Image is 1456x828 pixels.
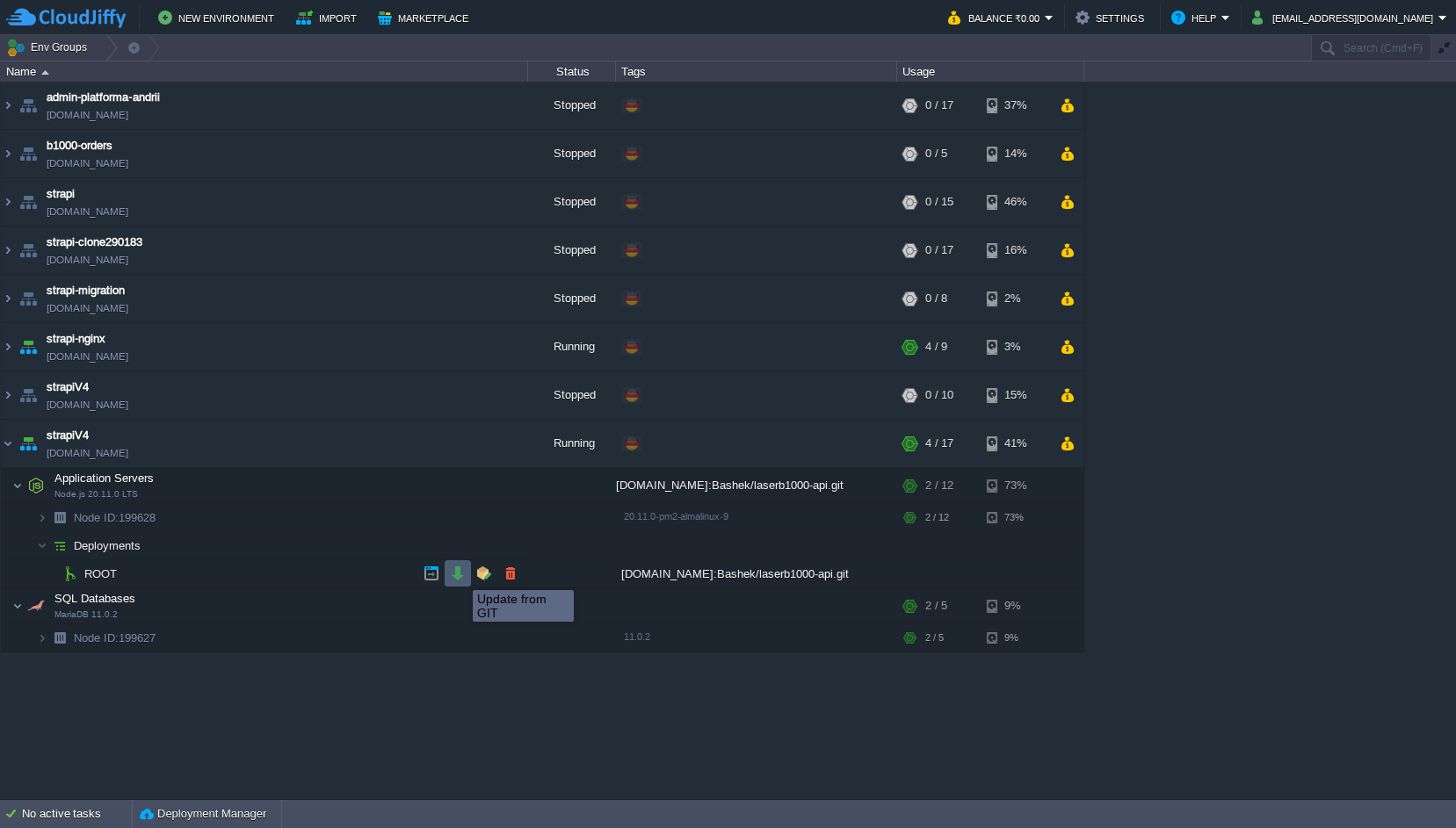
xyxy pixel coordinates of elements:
[624,631,650,642] span: 11.0.2
[987,468,1044,503] div: 73%
[528,371,616,419] div: Stopped
[37,624,47,652] img: AMDAwAAAACH5BAEAAAAALAAAAAABAAEAAAICRAEAOw==
[72,510,158,525] span: 199628
[925,275,947,322] div: 0 / 8
[1,227,15,274] img: AMDAwAAAACH5BAEAAAAALAAAAAABAAEAAAICRAEAOw==
[24,588,48,623] img: AMDAwAAAACH5BAEAAAAALAAAAAABAAEAAAICRAEAOw==
[58,560,83,587] img: AMDAwAAAACH5BAEAAAAALAAAAAABAAEAAAICRAEAOw==
[47,504,72,531] img: AMDAwAAAACH5BAEAAAAALAAAAAABAAEAAAICRAEAOw==
[1,130,15,177] img: AMDAwAAAACH5BAEAAAAALAAAAAABAAEAAAICRAEAOw==
[47,251,128,269] a: [DOMAIN_NAME]
[72,630,158,645] a: Node ID:199627
[53,471,156,486] span: Application Servers
[1,82,15,129] img: AMDAwAAAACH5BAEAAAAALAAAAAABAAEAAAICRAEAOw==
[925,323,947,371] div: 4 / 9
[16,178,40,226] img: AMDAwAAAACH5BAEAAAAALAAAAAABAAEAAAICRAEAOw==
[16,275,40,322] img: AMDAwAAAACH5BAEAAAAALAAAAAABAAEAAAICRAEAOw==
[987,323,1044,371] div: 3%
[2,61,527,82] div: Name
[47,427,89,444] a: strapiV4
[528,82,616,129] div: Stopped
[47,330,105,348] a: strapi-nginx
[16,371,40,419] img: AMDAwAAAACH5BAEAAAAALAAAAAABAAEAAAICRAEAOw==
[54,609,118,620] span: MariaDB 11.0.2
[6,35,93,60] button: Env Groups
[898,61,1083,82] div: Usage
[528,420,616,467] div: Running
[83,566,120,581] a: ROOT
[12,588,23,623] img: AMDAwAAAACH5BAEAAAAALAAAAAABAAEAAAICRAEAOw==
[47,560,58,587] img: AMDAwAAAACH5BAEAAAAALAAAAAABAAEAAAICRAEAOw==
[47,299,128,317] a: [DOMAIN_NAME]
[47,137,112,155] span: b1000-orders
[528,275,616,322] div: Stopped
[987,588,1044,623] div: 9%
[925,130,947,177] div: 0 / 5
[47,234,142,251] span: strapi-clone290183
[47,89,160,106] a: admin-platforma-andrii
[37,532,47,559] img: AMDAwAAAACH5BAEAAAAALAAAAAABAAEAAAICRAEAOw==
[477,592,569,620] div: Update from GIT
[616,560,897,587] div: [DOMAIN_NAME]:Bashek/laserb1000-api.git
[1,178,15,226] img: AMDAwAAAACH5BAEAAAAALAAAAAABAAEAAAICRAEAOw==
[37,504,47,531] img: AMDAwAAAACH5BAEAAAAALAAAAAABAAEAAAICRAEAOw==
[1252,7,1438,28] button: [EMAIL_ADDRESS][DOMAIN_NAME]
[158,7,279,28] button: New Environment
[528,130,616,177] div: Stopped
[925,82,953,129] div: 0 / 17
[616,468,897,503] div: [DOMAIN_NAME]:Bashek/laserb1000-api.git
[925,420,953,467] div: 4 / 17
[529,61,615,82] div: Status
[1,323,15,371] img: AMDAwAAAACH5BAEAAAAALAAAAAABAAEAAAICRAEAOw==
[925,588,947,623] div: 2 / 5
[925,227,953,274] div: 0 / 17
[47,444,128,462] a: [DOMAIN_NAME]
[925,468,953,503] div: 2 / 12
[1171,7,1221,28] button: Help
[987,130,1044,177] div: 14%
[925,624,944,652] div: 2 / 5
[47,396,128,414] a: [DOMAIN_NAME]
[47,282,125,299] span: strapi-migration
[6,7,126,29] img: CloudJiffy
[72,510,158,525] a: Node ID:199628
[22,800,132,828] div: No active tasks
[987,227,1044,274] div: 16%
[925,504,949,531] div: 2 / 12
[617,61,896,82] div: Tags
[296,7,362,28] button: Import
[140,805,266,823] button: Deployment Manager
[528,227,616,274] div: Stopped
[12,468,23,503] img: AMDAwAAAACH5BAEAAAAALAAAAAABAAEAAAICRAEAOw==
[948,7,1045,28] button: Balance ₹0.00
[16,82,40,129] img: AMDAwAAAACH5BAEAAAAALAAAAAABAAEAAAICRAEAOw==
[41,70,49,75] img: AMDAwAAAACH5BAEAAAAALAAAAAABAAEAAAICRAEAOw==
[16,323,40,371] img: AMDAwAAAACH5BAEAAAAALAAAAAABAAEAAAICRAEAOw==
[47,624,72,652] img: AMDAwAAAACH5BAEAAAAALAAAAAABAAEAAAICRAEAOw==
[54,489,138,500] span: Node.js 20.11.0 LTS
[16,227,40,274] img: AMDAwAAAACH5BAEAAAAALAAAAAABAAEAAAICRAEAOw==
[528,178,616,226] div: Stopped
[987,275,1044,322] div: 2%
[47,532,72,559] img: AMDAwAAAACH5BAEAAAAALAAAAAABAAEAAAICRAEAOw==
[53,592,138,605] a: SQL DatabasesMariaDB 11.0.2
[925,178,953,226] div: 0 / 15
[987,371,1044,419] div: 15%
[24,468,48,503] img: AMDAwAAAACH5BAEAAAAALAAAAAABAAEAAAICRAEAOw==
[47,106,128,124] a: [DOMAIN_NAME]
[987,82,1044,129] div: 37%
[987,420,1044,467] div: 41%
[925,371,953,419] div: 0 / 10
[528,323,616,371] div: Running
[16,130,40,177] img: AMDAwAAAACH5BAEAAAAALAAAAAABAAEAAAICRAEAOw==
[72,630,158,645] span: 199627
[47,185,75,203] span: strapi
[987,178,1044,226] div: 46%
[1,371,15,419] img: AMDAwAAAACH5BAEAAAAALAAAAAABAAEAAAICRAEAOw==
[72,538,143,553] a: Deployments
